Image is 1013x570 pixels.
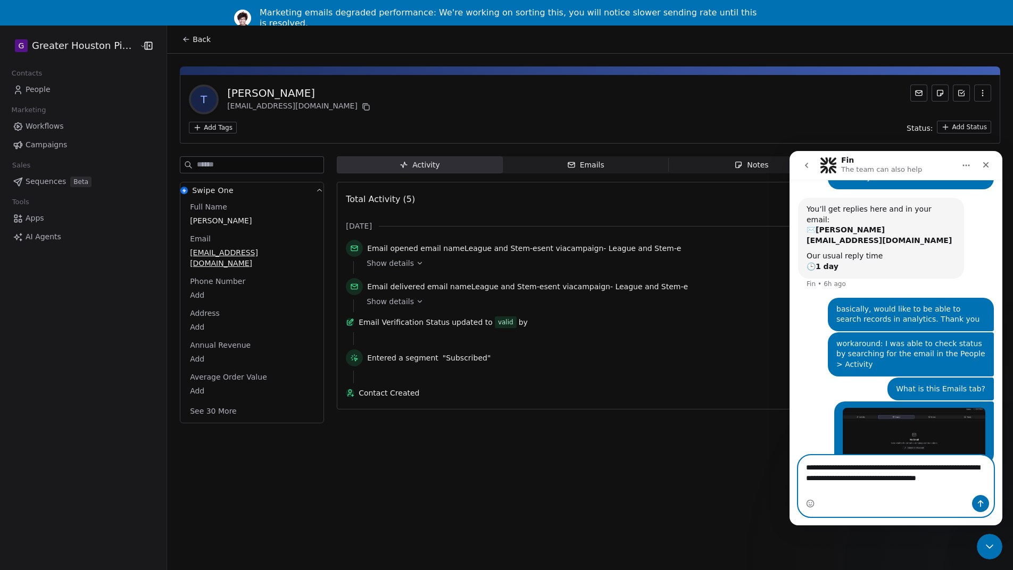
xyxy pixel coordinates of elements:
img: Swipe One [180,187,188,194]
span: Email Verification Status [359,317,450,328]
a: Campaigns [9,136,158,154]
span: Apps [26,213,44,224]
span: League and Stem-e [615,282,688,291]
a: Show details [367,258,984,269]
button: See 30 More [184,401,243,421]
span: email name sent via campaign - [367,281,688,292]
span: Show details [367,296,414,307]
span: Email [188,233,213,244]
div: Emails [567,160,604,171]
span: Email opened [367,244,418,253]
span: email name sent via campaign - [367,243,681,254]
div: Notes [734,160,768,171]
span: Total Activity (5) [346,194,415,204]
span: Phone Number [188,276,247,287]
span: by [519,317,528,328]
a: AI Agents [9,228,158,246]
span: League and Stem-e [464,244,537,253]
span: Back [193,34,211,45]
span: Email delivered [367,282,425,291]
div: [PERSON_NAME] [227,86,372,100]
button: Add Tags [189,122,237,133]
img: Profile image for Ram [234,10,251,27]
span: T [191,87,217,112]
span: [EMAIL_ADDRESS][DOMAIN_NAME] [190,247,314,269]
a: SequencesBeta [9,173,158,190]
span: "Subscribed" [443,353,491,363]
span: Add [190,290,314,300]
span: Show details [367,258,414,269]
span: Sales [7,157,35,173]
span: Add [190,322,314,332]
span: Add [190,354,314,364]
span: Workflows [26,121,64,132]
span: Marketing [7,102,51,118]
span: Average Order Value [188,372,269,382]
span: Contacts [7,65,47,81]
span: Swipe One [192,185,234,196]
span: Tools [7,194,34,210]
span: Greater Houston Pickleball [32,39,137,53]
span: Contact Created [359,388,950,398]
span: Beta [70,177,92,187]
button: GGreater Houston Pickleball [13,37,132,55]
span: G [19,40,24,51]
button: Swipe OneSwipe One [180,182,323,202]
button: Add Status [937,121,991,133]
span: Add [190,385,314,396]
span: [PERSON_NAME] [190,215,314,226]
span: Sequences [26,176,66,187]
iframe: Intercom live chat [977,534,1002,559]
div: [EMAIL_ADDRESS][DOMAIN_NAME] [227,100,372,113]
a: People [9,81,158,98]
button: Back [176,30,217,49]
span: Annual Revenue [188,340,253,350]
span: Entered a segment [367,353,438,363]
span: [DATE] [346,221,372,231]
span: People [26,84,51,95]
div: Swipe OneSwipe One [180,202,323,423]
span: League and Stem-e [471,282,544,291]
span: AI Agents [26,231,61,242]
a: Workflows [9,118,158,135]
span: Status: [907,123,933,133]
span: Address [188,308,222,318]
div: Marketing emails degraded performance: We're working on sorting this, you will notice slower send... [260,7,762,29]
span: League and Stem-e [609,244,682,253]
iframe: Intercom live chat [790,151,1002,525]
div: valid [498,317,513,328]
span: Campaigns [26,139,67,150]
a: Show details [367,296,984,307]
span: Full Name [188,202,229,212]
a: Apps [9,209,158,227]
span: updated to [452,317,493,328]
